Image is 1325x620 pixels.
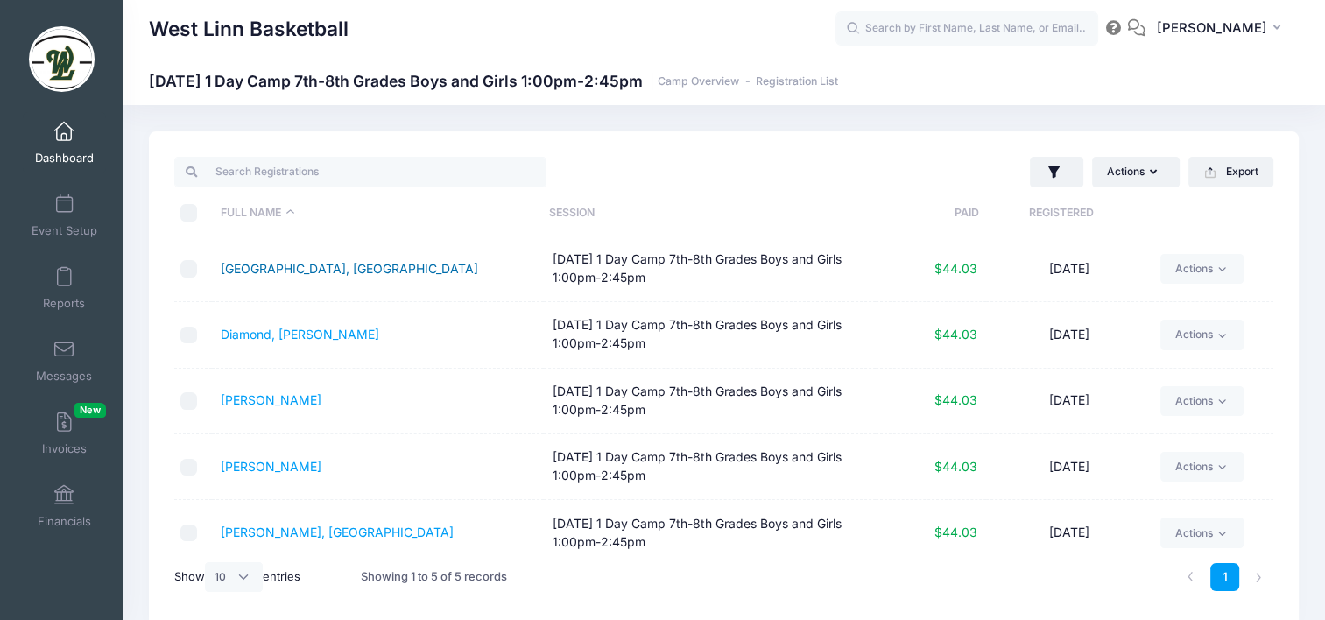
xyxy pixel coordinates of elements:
[174,157,546,187] input: Search Registrations
[1160,452,1244,482] a: Actions
[544,434,876,500] td: [DATE] 1 Day Camp 7th-8th Grades Boys and Girls 1:00pm-2:45pm
[32,223,97,238] span: Event Setup
[1160,386,1244,416] a: Actions
[42,441,87,456] span: Invoices
[835,11,1098,46] input: Search by First Name, Last Name, or Email...
[544,369,876,434] td: [DATE] 1 Day Camp 7th-8th Grades Boys and Girls 1:00pm-2:45pm
[979,190,1144,236] th: Registered: activate to sort column ascending
[149,9,349,49] h1: West Linn Basketball
[221,459,321,474] a: [PERSON_NAME]
[23,403,106,464] a: InvoicesNew
[23,476,106,537] a: Financials
[934,327,977,342] span: $44.03
[205,562,263,592] select: Showentries
[934,459,977,474] span: $44.03
[23,112,106,173] a: Dashboard
[29,26,95,92] img: West Linn Basketball
[35,151,94,166] span: Dashboard
[1160,518,1244,547] a: Actions
[986,302,1152,368] td: [DATE]
[1092,157,1180,187] button: Actions
[212,190,540,236] th: Full Name: activate to sort column descending
[361,557,507,597] div: Showing 1 to 5 of 5 records
[986,500,1152,565] td: [DATE]
[1160,254,1244,284] a: Actions
[221,392,321,407] a: [PERSON_NAME]
[221,327,379,342] a: Diamond, [PERSON_NAME]
[23,257,106,319] a: Reports
[23,330,106,391] a: Messages
[986,434,1152,500] td: [DATE]
[870,190,979,236] th: Paid: activate to sort column ascending
[544,302,876,368] td: [DATE] 1 Day Camp 7th-8th Grades Boys and Girls 1:00pm-2:45pm
[221,261,478,276] a: [GEOGRAPHIC_DATA], [GEOGRAPHIC_DATA]
[1160,320,1244,349] a: Actions
[1210,563,1239,592] a: 1
[540,190,869,236] th: Session: activate to sort column ascending
[43,296,85,311] span: Reports
[174,562,300,592] label: Show entries
[1188,157,1273,187] button: Export
[756,75,838,88] a: Registration List
[986,236,1152,302] td: [DATE]
[36,369,92,384] span: Messages
[23,185,106,246] a: Event Setup
[934,525,977,539] span: $44.03
[934,392,977,407] span: $44.03
[544,500,876,565] td: [DATE] 1 Day Camp 7th-8th Grades Boys and Girls 1:00pm-2:45pm
[934,261,977,276] span: $44.03
[544,236,876,302] td: [DATE] 1 Day Camp 7th-8th Grades Boys and Girls 1:00pm-2:45pm
[149,72,838,90] h1: [DATE] 1 Day Camp 7th-8th Grades Boys and Girls 1:00pm-2:45pm
[986,369,1152,434] td: [DATE]
[1145,9,1299,49] button: [PERSON_NAME]
[1157,18,1267,38] span: [PERSON_NAME]
[221,525,454,539] a: [PERSON_NAME], [GEOGRAPHIC_DATA]
[38,514,91,529] span: Financials
[74,403,106,418] span: New
[658,75,739,88] a: Camp Overview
